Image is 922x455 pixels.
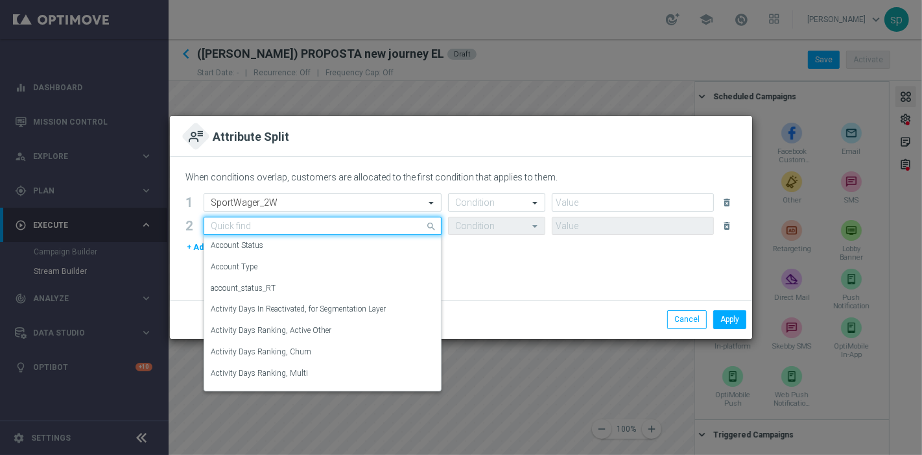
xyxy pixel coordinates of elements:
div: Activity Days Ranking, Active Other [211,320,434,341]
label: Account Type [211,262,257,273]
ng-select: SportWager_2W [204,193,442,212]
div: Account Type [211,256,434,278]
label: Activity Days In Reactivated, for Segmentation Layer [211,304,386,315]
img: attribute.svg [189,130,202,143]
label: Activity Days Ranking, Churn [211,347,311,358]
div: account_status_RT [211,278,434,299]
input: Value [552,217,714,235]
i: delete_forever [722,197,732,208]
div: When conditions overlap, customers are allocated to the first condition that applies to them. [185,169,737,188]
button: Apply [713,310,746,328]
label: Account Status [211,240,263,251]
div: Account Status [211,235,434,256]
label: Activity Days Ranking, Multi [211,368,308,379]
div: Activity Days In Reactivated, for Segmentation Layer [211,299,434,320]
div: 2 [185,221,197,232]
label: Activity Last Period [211,389,276,400]
div: Activity Days Ranking, Churn [211,341,434,363]
ng-dropdown-panel: Options list [204,235,442,391]
button: + Add [185,240,209,254]
input: Value [552,193,714,212]
button: delete_forever [720,195,737,210]
div: 1 [185,197,197,208]
div: Activity Last Period [211,384,434,406]
button: Cancel [667,310,707,328]
label: Activity Days Ranking, Active Other [211,325,331,336]
div: Activity Days Ranking, Multi [211,363,434,384]
button: delete_forever [720,218,737,234]
h2: Attribute Split [213,129,289,147]
i: delete_forever [722,221,732,231]
label: account_status_RT [211,283,276,294]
